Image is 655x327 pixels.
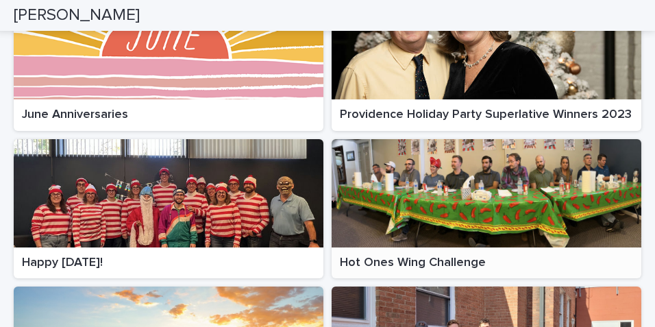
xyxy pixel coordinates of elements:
[332,139,641,279] a: Hot Ones Wing Challenge
[22,108,315,123] p: June Anniversaries
[340,108,633,123] p: Providence Holiday Party Superlative Winners 2023
[340,256,633,271] p: Hot Ones Wing Challenge
[14,5,140,25] h2: [PERSON_NAME]
[14,139,323,279] a: Happy [DATE]!
[22,256,315,271] p: Happy [DATE]!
